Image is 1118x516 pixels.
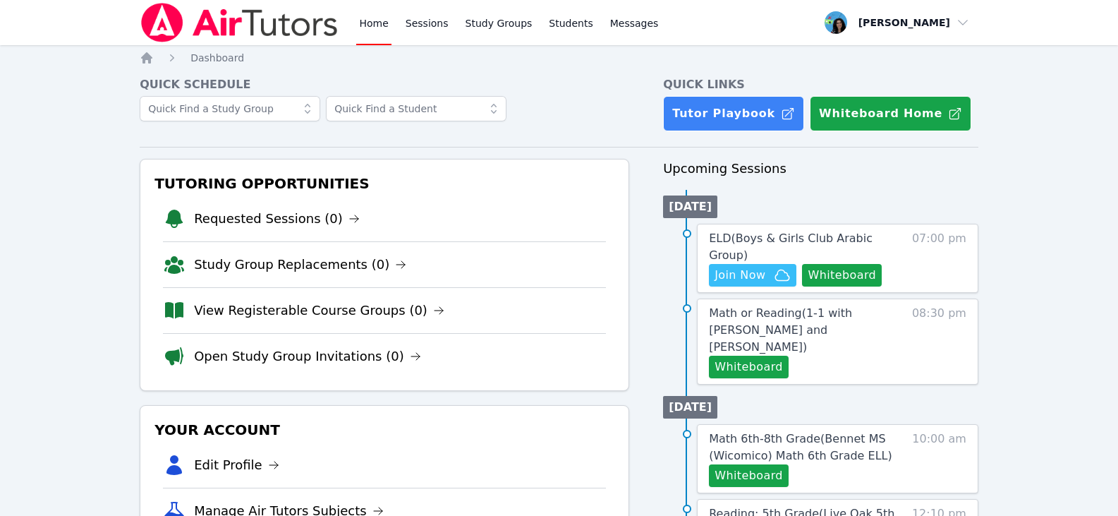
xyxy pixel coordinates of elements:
span: 07:00 pm [912,230,966,287]
h3: Tutoring Opportunities [152,171,617,196]
li: [DATE] [663,196,717,218]
a: View Registerable Course Groups (0) [194,301,444,320]
a: Open Study Group Invitations (0) [194,347,421,366]
li: [DATE] [663,396,717,419]
a: Requested Sessions (0) [194,209,360,229]
button: Whiteboard Home [810,96,971,131]
span: Join Now [715,267,765,284]
input: Quick Find a Study Group [140,96,320,121]
button: Whiteboard [802,264,882,287]
img: Air Tutors [140,3,339,42]
button: Whiteboard [709,464,789,487]
span: Math 6th-8th Grade ( Bennet MS (Wicomico) Math 6th Grade ELL ) [709,432,892,462]
a: Edit Profile [194,455,279,475]
a: Math 6th-8th Grade(Bennet MS (Wicomico) Math 6th Grade ELL) [709,431,902,464]
nav: Breadcrumb [140,51,978,65]
h3: Upcoming Sessions [663,159,978,179]
a: Tutor Playbook [663,96,804,131]
span: Dashboard [190,52,244,64]
span: 10:00 am [912,431,966,487]
button: Join Now [709,264,796,287]
input: Quick Find a Student [326,96,506,121]
button: Whiteboard [709,356,789,378]
a: Dashboard [190,51,244,65]
span: Messages [610,16,659,30]
a: Math or Reading(1-1 with [PERSON_NAME] and [PERSON_NAME]) [709,305,902,356]
a: ELD(Boys & Girls Club Arabic Group) [709,230,902,264]
h4: Quick Links [663,76,978,93]
span: Math or Reading ( 1-1 with [PERSON_NAME] and [PERSON_NAME] ) [709,306,852,354]
span: ELD ( Boys & Girls Club Arabic Group ) [709,232,873,262]
a: Study Group Replacements (0) [194,255,406,275]
span: 08:30 pm [912,305,966,378]
h3: Your Account [152,417,617,443]
h4: Quick Schedule [140,76,629,93]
